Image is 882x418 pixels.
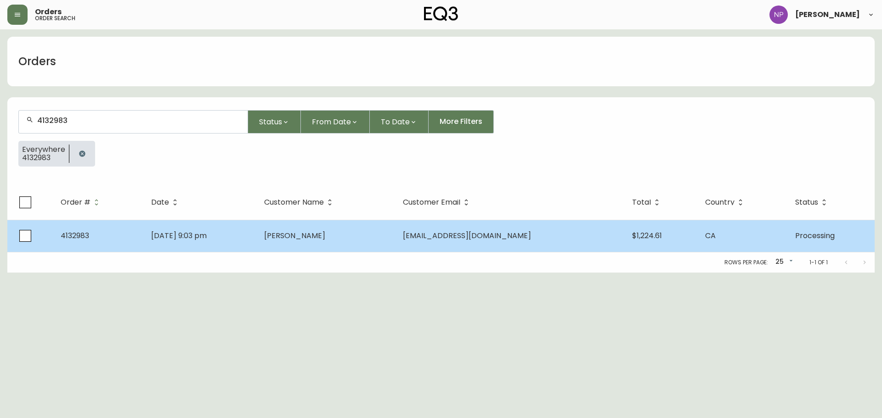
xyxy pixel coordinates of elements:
span: To Date [381,116,410,128]
span: Total [632,200,651,205]
span: Customer Name [264,198,336,206]
button: To Date [370,110,429,134]
h5: order search [35,16,75,21]
span: $1,224.61 [632,230,662,241]
p: Rows per page: [724,258,768,267]
span: Status [795,198,830,206]
p: 1-1 of 1 [809,258,828,267]
span: More Filters [440,117,482,127]
span: Country [705,198,746,206]
span: Customer Name [264,200,324,205]
span: Date [151,200,169,205]
span: [PERSON_NAME] [795,11,860,18]
input: Search [37,116,240,125]
span: Orders [35,8,62,16]
span: Order # [61,198,102,206]
span: Customer Email [403,200,460,205]
span: From Date [312,116,351,128]
span: [DATE] 9:03 pm [151,230,207,241]
span: 4132983 [61,230,89,241]
span: Everywhere [22,145,65,154]
img: logo [424,6,458,21]
span: Status [795,200,818,205]
div: 25 [772,255,795,270]
span: Total [632,198,663,206]
span: Country [705,200,735,205]
button: More Filters [429,110,494,134]
button: From Date [301,110,370,134]
span: Customer Email [403,198,472,206]
span: Order # [61,200,90,205]
span: 4132983 [22,154,65,162]
span: Status [259,116,282,128]
img: 50f1e64a3f95c89b5c5247455825f96f [769,6,788,24]
h1: Orders [18,54,56,69]
span: Date [151,198,181,206]
span: Processing [795,230,835,241]
span: [PERSON_NAME] [264,230,325,241]
span: CA [705,230,716,241]
button: Status [248,110,301,134]
span: [EMAIL_ADDRESS][DOMAIN_NAME] [403,230,531,241]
